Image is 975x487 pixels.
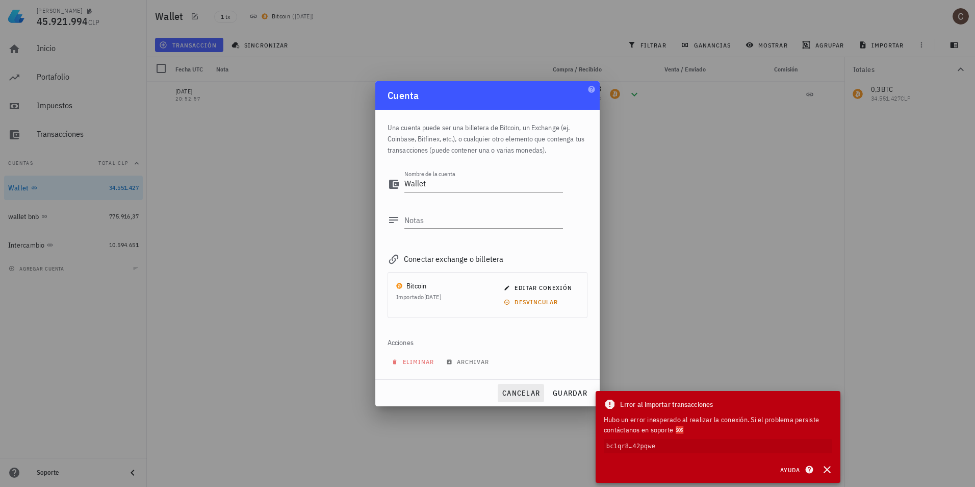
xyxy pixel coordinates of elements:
[396,283,402,289] img: btc.svg
[404,170,455,178] label: Nombre de la cuenta
[388,110,587,162] div: Una cuenta puede ser una billetera de Bitcoin, un Exchange (ej. Coinbase, Bitfinex, etc.), o cual...
[500,295,565,309] button: desvincular
[506,284,572,291] span: editar conexión
[502,388,540,398] span: cancelar
[375,81,600,110] div: Cuenta
[552,388,587,398] span: guardar
[548,384,592,402] button: guardar
[780,465,811,474] span: Ayuda
[388,355,441,369] button: eliminar
[442,355,496,369] button: archivar
[604,439,832,453] code: bc1qr8…42pqwe
[604,415,832,435] div: Hubo un error inesperado al realizar la conexión. Si el problema persiste contáctanos en soporte 🆘
[396,293,441,301] span: Importado
[498,384,544,402] button: cancelar
[620,399,713,410] span: Error al importar transacciones
[448,358,489,366] span: archivar
[500,281,579,295] button: editar conexión
[406,281,427,291] div: Bitcoin
[506,298,558,306] span: desvincular
[424,293,441,301] span: [DATE]
[388,330,587,355] div: Acciones
[388,252,587,266] div: Conectar exchange o billetera
[774,462,818,477] button: Ayuda
[394,358,434,366] span: eliminar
